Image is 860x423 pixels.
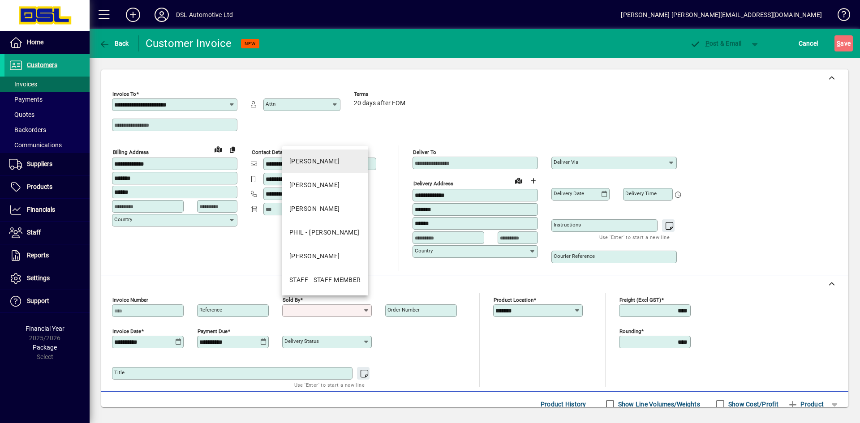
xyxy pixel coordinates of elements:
span: Payments [9,96,43,103]
a: Support [4,290,90,312]
a: Financials [4,199,90,221]
a: Products [4,176,90,198]
button: Profile [147,7,176,23]
span: Settings [27,274,50,282]
span: 20 days after EOM [354,100,405,107]
span: Suppliers [27,160,52,167]
mat-label: Country [415,248,433,254]
div: [PERSON_NAME] [289,204,340,214]
a: View on map [211,142,225,156]
mat-label: Invoice date [112,328,141,334]
div: STAFF - STAFF MEMBER [289,275,361,285]
mat-option: STAFF - STAFF MEMBER [282,268,368,292]
a: Knowledge Base [831,2,849,31]
mat-label: Payment due [198,328,228,334]
mat-label: Invoice To [112,91,136,97]
span: Quotes [9,111,34,118]
button: Choose address [526,174,540,188]
span: Package [33,344,57,351]
mat-label: Delivery time [625,190,657,197]
span: Reports [27,252,49,259]
mat-option: PHIL - Phil Rose [282,221,368,244]
div: [PERSON_NAME] [PERSON_NAME][EMAIL_ADDRESS][DOMAIN_NAME] [621,8,822,22]
mat-option: CHRISTINE - Christine Mulholland [282,173,368,197]
span: Home [27,38,43,46]
a: View on map [512,173,526,188]
span: Terms [354,91,408,97]
span: S [837,40,840,47]
mat-label: Country [114,216,132,222]
span: P [705,40,709,47]
button: Cancel [796,35,821,51]
span: Communications [9,141,62,149]
label: Show Cost/Profit [727,400,778,409]
mat-label: Delivery status [284,338,319,344]
mat-label: Product location [494,297,533,303]
button: Save [834,35,853,51]
mat-label: Title [114,369,125,376]
label: Show Line Volumes/Weights [616,400,700,409]
mat-label: Sold by [283,297,300,303]
mat-label: Courier Reference [554,253,595,259]
span: Customers [27,61,57,68]
div: [PERSON_NAME] [289,180,340,190]
span: Backorders [9,126,46,133]
a: Quotes [4,107,90,122]
span: Product [787,397,824,411]
mat-label: Deliver To [413,149,436,155]
span: ave [837,36,851,51]
button: Product [783,396,828,412]
mat-label: Deliver via [554,159,578,165]
div: [PERSON_NAME] [289,157,340,166]
a: Staff [4,222,90,244]
button: Add [119,7,147,23]
div: PHIL - [PERSON_NAME] [289,228,360,237]
button: Back [97,35,131,51]
mat-label: Reference [199,307,222,313]
span: Products [27,183,52,190]
mat-label: Order number [387,307,420,313]
mat-option: ERIC - Eric Liddington [282,197,368,221]
div: [PERSON_NAME] [289,252,340,261]
mat-label: Attn [266,101,275,107]
span: Support [27,297,49,304]
span: Financials [27,206,55,213]
mat-option: Scott - Scott A [282,244,368,268]
div: DSL Automotive Ltd [176,8,233,22]
span: Product History [541,397,586,411]
app-page-header-button: Back [90,35,139,51]
span: Staff [27,229,41,236]
button: Post & Email [685,35,746,51]
span: Back [99,40,129,47]
a: Reports [4,244,90,267]
a: Payments [4,92,90,107]
span: Cancel [799,36,818,51]
a: Communications [4,137,90,153]
a: Invoices [4,77,90,92]
a: Settings [4,267,90,290]
button: Product History [537,396,590,412]
mat-label: Rounding [619,328,641,334]
mat-label: Freight (excl GST) [619,297,661,303]
a: Backorders [4,122,90,137]
div: Customer Invoice [146,36,232,51]
span: ost & Email [690,40,742,47]
mat-label: Delivery date [554,190,584,197]
button: Copy to Delivery address [225,142,240,157]
mat-label: Instructions [554,222,581,228]
span: NEW [245,41,256,47]
mat-hint: Use 'Enter' to start a new line [294,380,365,390]
span: Invoices [9,81,37,88]
a: Home [4,31,90,54]
mat-label: Invoice number [112,297,148,303]
mat-option: BRENT - B G [282,150,368,173]
span: Financial Year [26,325,64,332]
a: Suppliers [4,153,90,175]
mat-hint: Use 'Enter' to start a new line [599,232,670,242]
